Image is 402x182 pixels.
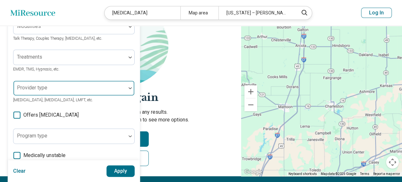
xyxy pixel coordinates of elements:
a: Report a map error [373,172,400,176]
span: Offers [MEDICAL_DATA] [23,111,79,119]
span: EMDR, TMS, Hypnosis, etc. [13,67,59,71]
div: Map area [180,6,218,20]
button: Apply [106,165,135,177]
span: [MEDICAL_DATA], [MEDICAL_DATA], LMFT, etc. [13,98,93,102]
span: Talk Therapy, Couples Therapy, [MEDICAL_DATA], etc. [13,36,102,41]
div: [MEDICAL_DATA] [105,6,180,20]
label: Provider type [17,85,47,91]
label: Modalities [17,23,41,29]
label: Program type [17,133,47,139]
button: Zoom in [244,85,257,98]
a: Terms [360,172,369,176]
div: [US_STATE] – [PERSON_NAME] [218,6,294,20]
img: Google [243,168,264,176]
span: Medically unstable [23,152,66,159]
button: Map camera controls [386,156,399,169]
label: Treatments [17,54,42,60]
span: Map data ©2025 Google [321,172,356,176]
button: Log In [361,8,392,18]
button: Clear [13,165,26,177]
a: Open this area in Google Maps (opens a new window) [243,168,264,176]
button: Keyboard shortcuts [288,172,317,176]
button: Zoom out [244,98,257,111]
